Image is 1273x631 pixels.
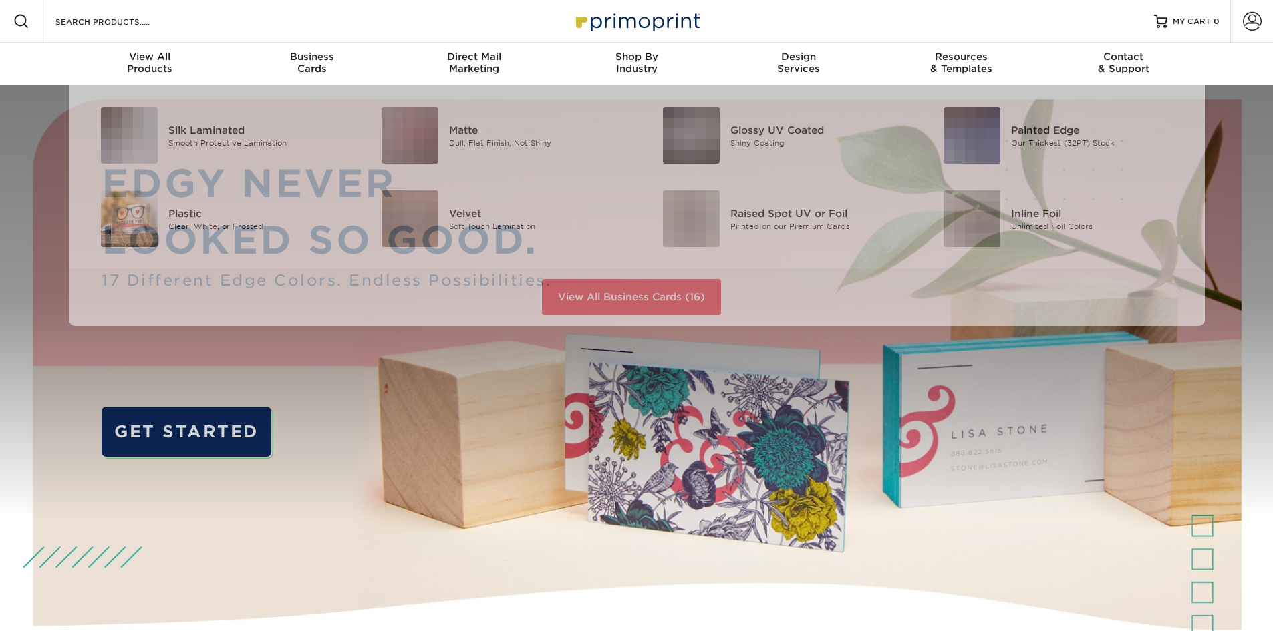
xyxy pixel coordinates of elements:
[880,51,1042,75] div: & Templates
[69,51,231,75] div: Products
[101,190,158,247] img: Plastic Business Cards
[366,185,627,252] a: Velvet Business Cards Velvet Soft Touch Lamination
[718,43,880,85] a: DesignServices
[1011,206,1188,220] div: Inline Foil
[449,122,626,137] div: Matte
[69,51,231,63] span: View All
[1042,51,1205,63] span: Contact
[880,51,1042,63] span: Resources
[880,43,1042,85] a: Resources& Templates
[928,185,1189,252] a: Inline Foil Business Cards Inline Foil Unlimited Foil Colors
[1173,16,1211,27] span: MY CART
[944,107,1000,164] img: Painted Edge Business Cards
[928,101,1189,169] a: Painted Edge Business Cards Painted Edge Our Thickest (32PT) Stock
[393,43,555,85] a: Direct MailMarketing
[168,206,345,220] div: Plastic
[730,220,907,232] div: Printed on our Premium Cards
[85,185,346,252] a: Plastic Business Cards Plastic Clear, White, or Frosted
[231,51,393,75] div: Cards
[647,185,908,252] a: Raised Spot UV or Foil Business Cards Raised Spot UV or Foil Printed on our Premium Cards
[1011,122,1188,137] div: Painted Edge
[730,137,907,148] div: Shiny Coating
[54,13,184,29] input: SEARCH PRODUCTS.....
[366,101,627,169] a: Matte Business Cards Matte Dull, Flat Finish, Not Shiny
[168,220,345,232] div: Clear, White, or Frosted
[382,190,438,247] img: Velvet Business Cards
[570,7,704,35] img: Primoprint
[85,101,346,169] a: Silk Laminated Business Cards Silk Laminated Smooth Protective Lamination
[718,51,880,63] span: Design
[231,43,393,85] a: BusinessCards
[69,43,231,85] a: View AllProducts
[1011,137,1188,148] div: Our Thickest (32PT) Stock
[393,51,555,75] div: Marketing
[449,206,626,220] div: Velvet
[555,51,718,75] div: Industry
[718,51,880,75] div: Services
[1214,17,1220,26] span: 0
[555,51,718,63] span: Shop By
[647,101,908,169] a: Glossy UV Coated Business Cards Glossy UV Coated Shiny Coating
[449,137,626,148] div: Dull, Flat Finish, Not Shiny
[730,122,907,137] div: Glossy UV Coated
[231,51,393,63] span: Business
[101,107,158,164] img: Silk Laminated Business Cards
[168,137,345,148] div: Smooth Protective Lamination
[382,107,438,164] img: Matte Business Cards
[1042,51,1205,75] div: & Support
[730,206,907,220] div: Raised Spot UV or Foil
[1042,43,1205,85] a: Contact& Support
[449,220,626,232] div: Soft Touch Lamination
[663,190,720,247] img: Raised Spot UV or Foil Business Cards
[555,43,718,85] a: Shop ByIndustry
[542,279,721,315] a: View All Business Cards (16)
[393,51,555,63] span: Direct Mail
[663,107,720,164] img: Glossy UV Coated Business Cards
[944,190,1000,247] img: Inline Foil Business Cards
[168,122,345,137] div: Silk Laminated
[1011,220,1188,232] div: Unlimited Foil Colors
